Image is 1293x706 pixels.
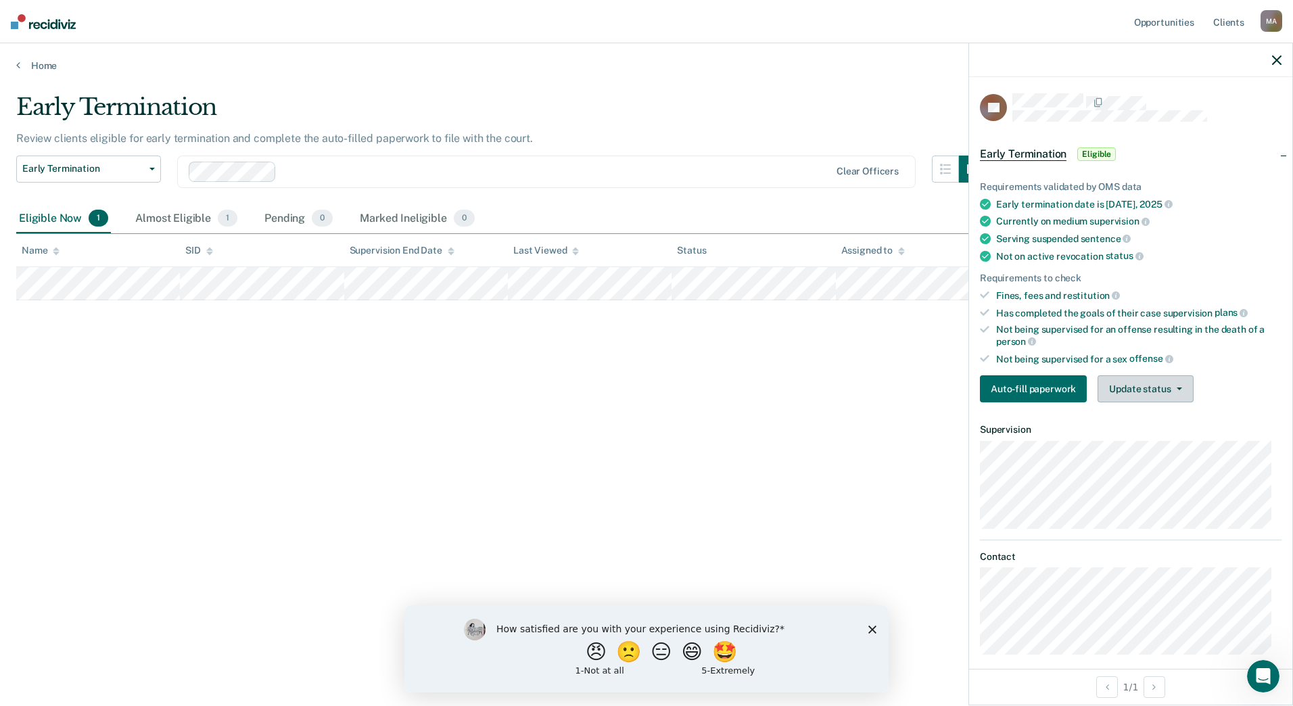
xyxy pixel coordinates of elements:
[1144,676,1165,698] button: Next Opportunity
[1261,10,1282,32] div: M A
[454,210,475,227] span: 0
[996,324,1282,347] div: Not being supervised for an offense resulting in the death of a
[980,375,1087,402] button: Auto-fill paperwork
[133,204,240,234] div: Almost Eligible
[1215,307,1248,318] span: plans
[980,551,1282,563] dt: Contact
[262,204,335,234] div: Pending
[841,245,905,256] div: Assigned to
[16,204,111,234] div: Eligible Now
[996,250,1282,262] div: Not on active revocation
[1096,676,1118,698] button: Previous Opportunity
[350,245,454,256] div: Supervision End Date
[1106,250,1144,261] span: status
[513,245,579,256] div: Last Viewed
[996,215,1282,227] div: Currently on medium
[1089,216,1149,227] span: supervision
[1139,199,1172,210] span: 2025
[11,14,76,29] img: Recidiviz
[996,233,1282,245] div: Serving suspended
[996,289,1282,302] div: Fines, fees and
[89,210,108,227] span: 1
[980,181,1282,193] div: Requirements validated by OMS data
[996,336,1036,347] span: person
[312,210,333,227] span: 0
[185,245,213,256] div: SID
[677,245,706,256] div: Status
[1081,233,1131,244] span: sentence
[837,166,899,177] div: Clear officers
[1247,660,1279,692] iframe: Intercom live chat
[996,353,1282,365] div: Not being supervised for a sex
[980,424,1282,436] dt: Supervision
[357,204,477,234] div: Marked Ineligible
[16,60,1277,72] a: Home
[22,245,60,256] div: Name
[1063,290,1120,301] span: restitution
[22,163,144,174] span: Early Termination
[996,307,1282,319] div: Has completed the goals of their case supervision
[969,133,1292,176] div: Early TerminationEligible
[1129,353,1173,364] span: offense
[1098,375,1193,402] button: Update status
[16,132,533,145] p: Review clients eligible for early termination and complete the auto-filled paperwork to file with...
[1077,147,1116,161] span: Eligible
[980,273,1282,284] div: Requirements to check
[969,669,1292,705] div: 1 / 1
[996,198,1282,210] div: Early termination date is [DATE],
[16,93,986,132] div: Early Termination
[980,375,1092,402] a: Navigate to form link
[980,147,1066,161] span: Early Termination
[218,210,237,227] span: 1
[404,605,889,692] iframe: Survey by Kim from Recidiviz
